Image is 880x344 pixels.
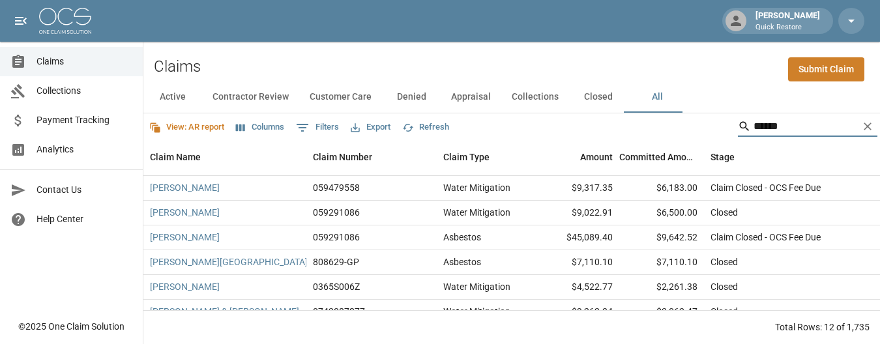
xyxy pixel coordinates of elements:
[711,255,738,268] div: Closed
[755,22,820,33] p: Quick Restore
[619,176,704,201] div: $6,183.00
[711,231,821,244] div: Claim Closed - OCS Fee Due
[150,181,220,194] a: [PERSON_NAME]
[18,320,125,333] div: © 2025 One Claim Solution
[443,181,510,194] div: Water Mitigation
[313,280,360,293] div: 0365S006Z
[619,201,704,225] div: $6,500.00
[382,81,441,113] button: Denied
[313,231,360,244] div: 059291086
[711,139,735,175] div: Stage
[738,116,877,139] div: Search
[443,280,510,293] div: Water Mitigation
[619,300,704,324] div: $3,062.47
[299,81,382,113] button: Customer Care
[143,81,880,113] div: dynamic tabs
[535,275,619,300] div: $4,522.77
[711,280,738,293] div: Closed
[535,250,619,275] div: $7,110.10
[150,305,299,318] a: [PERSON_NAME] & [PERSON_NAME]
[711,181,821,194] div: Claim Closed - OCS Fee Due
[437,139,535,175] div: Claim Type
[711,305,738,318] div: Closed
[347,117,394,137] button: Export
[39,8,91,34] img: ocs-logo-white-transparent.png
[535,201,619,225] div: $9,022.91
[619,139,704,175] div: Committed Amount
[711,206,738,219] div: Closed
[501,81,569,113] button: Collections
[313,181,360,194] div: 059479558
[202,81,299,113] button: Contractor Review
[306,139,437,175] div: Claim Number
[8,8,34,34] button: open drawer
[535,225,619,250] div: $45,089.40
[399,117,452,137] button: Refresh
[443,231,481,244] div: Asbestos
[443,255,481,268] div: Asbestos
[443,305,510,318] div: Water Mitigation
[535,300,619,324] div: $9,262.34
[858,117,877,136] button: Clear
[443,139,490,175] div: Claim Type
[37,183,132,197] span: Contact Us
[37,55,132,68] span: Claims
[313,305,365,318] div: 0742087877
[313,255,359,268] div: 808629-GP
[143,139,306,175] div: Claim Name
[628,81,686,113] button: All
[146,117,227,137] button: View: AR report
[535,139,619,175] div: Amount
[37,84,132,98] span: Collections
[788,57,864,81] a: Submit Claim
[150,255,308,268] a: [PERSON_NAME][GEOGRAPHIC_DATA]
[150,280,220,293] a: [PERSON_NAME]
[569,81,628,113] button: Closed
[313,206,360,219] div: 059291086
[293,117,342,138] button: Show filters
[535,176,619,201] div: $9,317.35
[150,139,201,175] div: Claim Name
[37,143,132,156] span: Analytics
[37,113,132,127] span: Payment Tracking
[619,250,704,275] div: $7,110.10
[619,225,704,250] div: $9,642.52
[154,57,201,76] h2: Claims
[619,139,697,175] div: Committed Amount
[441,81,501,113] button: Appraisal
[580,139,613,175] div: Amount
[233,117,287,137] button: Select columns
[750,9,825,33] div: [PERSON_NAME]
[619,275,704,300] div: $2,261.38
[775,321,870,334] div: Total Rows: 12 of 1,735
[150,231,220,244] a: [PERSON_NAME]
[313,139,372,175] div: Claim Number
[37,212,132,226] span: Help Center
[443,206,510,219] div: Water Mitigation
[143,81,202,113] button: Active
[150,206,220,219] a: [PERSON_NAME]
